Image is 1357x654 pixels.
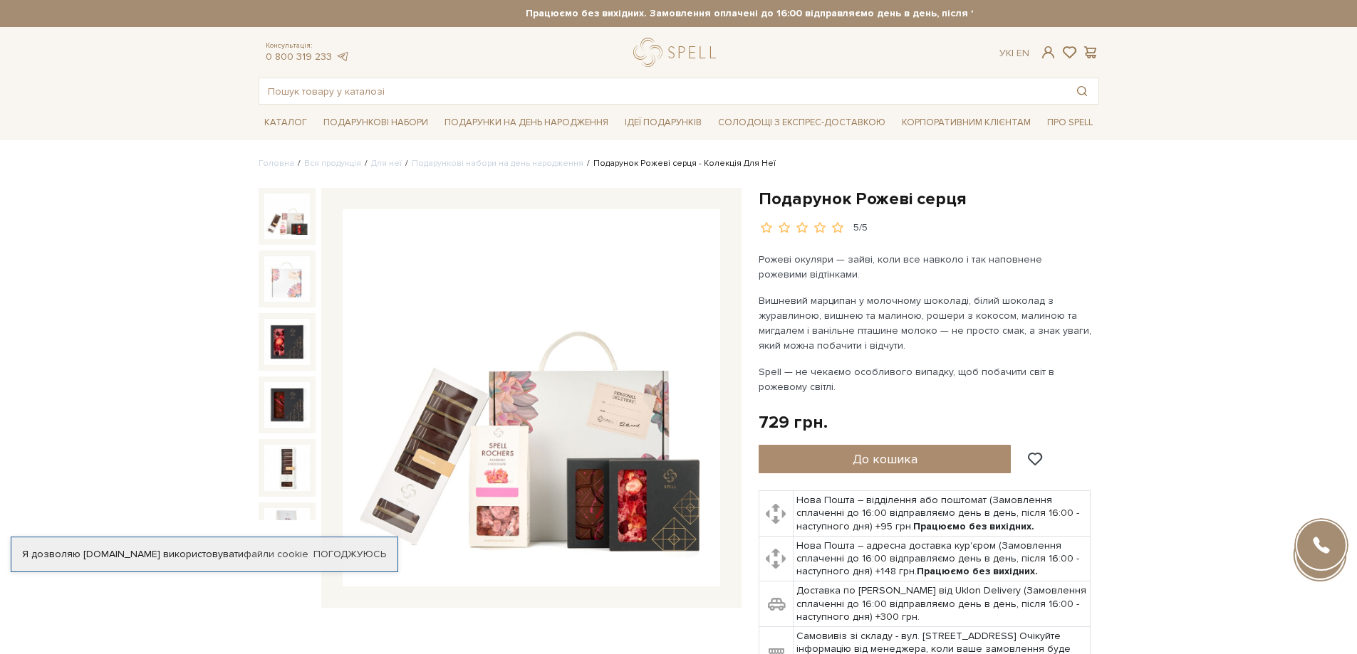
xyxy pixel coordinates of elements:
td: Нова Пошта – відділення або поштомат (Замовлення сплаченні до 16:00 відправляємо день в день, піс... [794,491,1091,537]
a: Корпоративним клієнтам [896,110,1036,135]
img: Подарунок Рожеві серця [264,256,310,302]
a: Вся продукція [304,158,361,169]
img: Подарунок Рожеві серця [264,382,310,428]
div: 729 грн. [759,411,828,433]
button: Пошук товару у каталозі [1066,78,1098,104]
a: Подарункові набори на день народження [412,158,583,169]
li: Подарунок Рожеві серця - Колекція Для Неї [583,157,776,170]
div: 5/5 [853,221,868,235]
span: Каталог [259,112,313,134]
td: Доставка по [PERSON_NAME] від Uklon Delivery (Замовлення сплаченні до 16:00 відправляємо день в д... [794,581,1091,627]
strong: Працюємо без вихідних. Замовлення оплачені до 16:00 відправляємо день в день, після 16:00 - насту... [385,7,1225,20]
p: Spell — не чекаємо особливого випадку, щоб побачити світ в рожевому світлі. [759,364,1093,394]
p: Вишневий марципан у молочному шоколаді, білий шоколад з журавлиною, вишнею та малиною, рошери з к... [759,293,1093,353]
p: Рожеві окуляри — зайві, коли все навколо і так наповнене рожевими відтінками. [759,252,1093,282]
h1: Подарунок Рожеві серця [759,188,1099,210]
a: Погоджуюсь [313,548,386,561]
span: Ідеї подарунків [619,112,707,134]
span: Подарункові набори [318,112,434,134]
div: Ук [999,47,1029,60]
td: Нова Пошта – адресна доставка кур'єром (Замовлення сплаченні до 16:00 відправляємо день в день, п... [794,536,1091,581]
b: Працюємо без вихідних. [917,565,1038,577]
div: Я дозволяю [DOMAIN_NAME] використовувати [11,548,397,561]
a: telegram [336,51,350,63]
img: Подарунок Рожеві серця [343,209,720,586]
b: Працюємо без вихідних. [913,520,1034,532]
img: Подарунок Рожеві серця [264,508,310,554]
a: Для неї [371,158,402,169]
a: En [1017,47,1029,59]
input: Пошук товару у каталозі [259,78,1066,104]
a: 0 800 319 233 [266,51,332,63]
span: До кошика [853,451,917,467]
span: Про Spell [1041,112,1098,134]
a: файли cookie [244,548,308,560]
a: logo [633,38,722,67]
img: Подарунок Рожеві серця [264,319,310,364]
span: | [1012,47,1014,59]
img: Подарунок Рожеві серця [264,194,310,239]
img: Подарунок Рожеві серця [264,445,310,490]
a: Солодощі з експрес-доставкою [712,110,891,135]
button: До кошика [759,445,1012,473]
span: Консультація: [266,41,350,51]
span: Подарунки на День народження [439,112,614,134]
a: Головна [259,158,294,169]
